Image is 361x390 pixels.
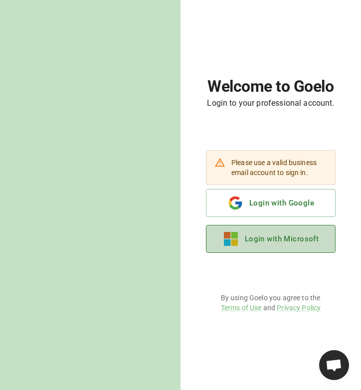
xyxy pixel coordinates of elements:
div: Please use a valid business email account to sign in. [231,154,327,182]
button: Login with Google [206,189,336,217]
a: Privacy Policy [277,304,321,312]
img: microsoft.e116a418f9c5f551889532b8c5095213.svg [224,232,238,246]
a: Ouvrir le chat [319,350,349,380]
h6: Login to your professional account. [207,96,334,110]
img: google.b40778ce9db962e9de29649090e3d307.svg [227,196,243,210]
h1: Welcome to Goelo [207,77,334,96]
a: Terms of Use [221,304,262,312]
button: Login with Microsoft [206,225,336,253]
p: By using Goelo you agree to the and [221,293,321,313]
